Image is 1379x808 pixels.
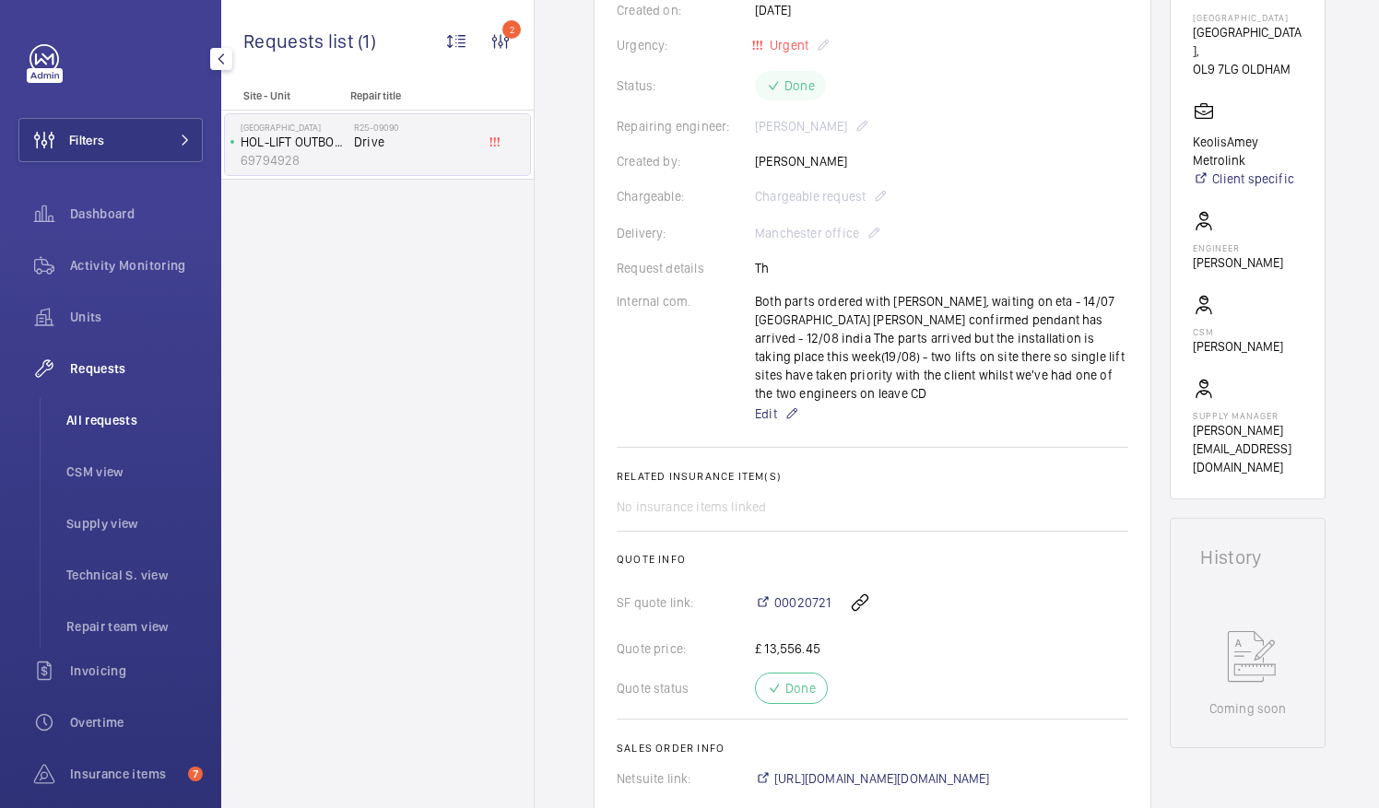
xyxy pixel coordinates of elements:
span: Supply view [66,514,203,533]
span: CSM view [66,463,203,481]
p: OL9 7LG OLDHAM [1193,60,1302,78]
p: Engineer [1193,242,1283,253]
p: HOL-LIFT OUTBOUND [241,133,347,151]
span: Filters [69,131,104,149]
span: [URL][DOMAIN_NAME][DOMAIN_NAME] [774,769,990,788]
span: Repair team view [66,617,203,636]
h2: Sales order info [617,742,1128,755]
p: [PERSON_NAME] [1193,253,1283,272]
span: Activity Monitoring [70,256,203,275]
h2: R25-09090 [354,122,476,133]
span: Requests list [243,29,358,53]
p: KeolisAmey Metrolink [1193,133,1302,170]
span: Drive [354,133,476,151]
p: Repair title [350,89,472,102]
p: 69794928 [241,151,347,170]
p: CSM [1193,326,1283,337]
span: Overtime [70,713,203,732]
a: [URL][DOMAIN_NAME][DOMAIN_NAME] [755,769,990,788]
h2: Quote info [617,553,1128,566]
span: 00020721 [774,593,831,612]
p: [GEOGRAPHIC_DATA] [241,122,347,133]
button: Filters [18,118,203,162]
p: Coming soon [1209,699,1287,718]
p: [GEOGRAPHIC_DATA] [1193,12,1302,23]
p: Site - Unit [221,89,343,102]
p: Supply manager [1193,410,1302,421]
a: 00020721 [755,593,831,612]
span: Units [70,308,203,326]
h1: History [1200,548,1295,567]
span: Edit [755,404,777,423]
h2: Related insurance item(s) [617,470,1128,483]
span: Dashboard [70,205,203,223]
span: Technical S. view [66,566,203,584]
span: Requests [70,359,203,378]
p: [GEOGRAPHIC_DATA], [1193,23,1302,60]
span: Insurance items [70,765,181,783]
p: [PERSON_NAME][EMAIL_ADDRESS][DOMAIN_NAME] [1193,421,1302,476]
a: Client specific [1193,170,1302,188]
span: Invoicing [70,662,203,680]
p: [PERSON_NAME] [1193,337,1283,356]
span: All requests [66,411,203,429]
span: 7 [188,767,203,781]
